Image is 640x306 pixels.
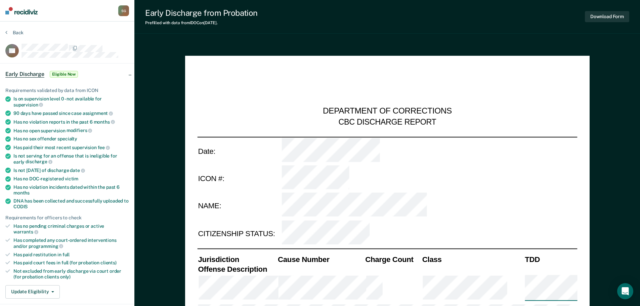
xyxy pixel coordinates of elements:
th: Cause Number [277,255,364,264]
div: DEPARTMENT OF CORRECTIONS [323,106,452,117]
button: SG [118,5,129,16]
button: Update Eligibility [5,285,60,299]
span: specialty [57,136,77,141]
div: Is not serving for an offense that is ineligible for early [13,153,129,165]
div: Open Intercom Messenger [617,283,633,299]
div: S G [118,5,129,16]
span: assignment [83,111,113,116]
div: Early Discharge from Probation [145,8,258,18]
div: Requirements validated by data from ICON [5,88,129,93]
th: Charge Count [365,255,422,264]
td: CITIZENSHIP STATUS: [197,220,281,247]
div: Has no DOC-registered [13,176,129,182]
span: modifiers [67,128,92,133]
div: DNA has been collected and successfully uploaded to [13,198,129,210]
button: Back [5,30,24,36]
button: Download Form [585,11,629,22]
th: Class [421,255,524,264]
span: discharge [26,159,52,164]
div: Has no violation incidents dated within the past 6 [13,184,129,196]
span: full [62,252,70,257]
span: Early Discharge [5,71,44,78]
span: only) [60,274,71,279]
span: clients) [100,260,117,265]
th: Jurisdiction [197,255,277,264]
th: TDD [524,255,577,264]
span: warrants [13,229,38,234]
span: fee [98,145,110,150]
div: Has no open supervision [13,128,129,134]
div: Prefilled with data from IDOC on [DATE] . [145,20,258,25]
td: NAME: [197,192,281,220]
div: Has no violation reports in the past 6 [13,119,129,125]
span: months [13,190,30,195]
td: Date: [197,137,281,165]
div: Requirements for officers to check [5,215,129,221]
div: Is not [DATE] of discharge [13,167,129,173]
span: date [70,168,85,173]
td: ICON #: [197,165,281,192]
div: Not excluded from early discharge via court order (for probation clients [13,268,129,280]
span: supervision [13,102,43,107]
div: 90 days have passed since case [13,110,129,116]
div: CBC DISCHARGE REPORT [338,117,436,127]
img: Recidiviz [5,7,38,14]
div: Has paid court fees in full (for probation [13,260,129,266]
span: programming [29,244,63,249]
div: Is on supervision level 0 - not available for [13,96,129,107]
span: victim [65,176,78,181]
div: Has completed any court-ordered interventions and/or [13,237,129,249]
span: months [94,119,115,125]
span: Eligible Now [50,71,78,78]
div: Has paid restitution in [13,252,129,258]
th: Offense Description [197,264,277,274]
div: Has paid their most recent supervision [13,144,129,150]
span: CODIS [13,204,28,209]
div: Has no pending criminal charges or active [13,223,129,235]
div: Has no sex offender [13,136,129,142]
